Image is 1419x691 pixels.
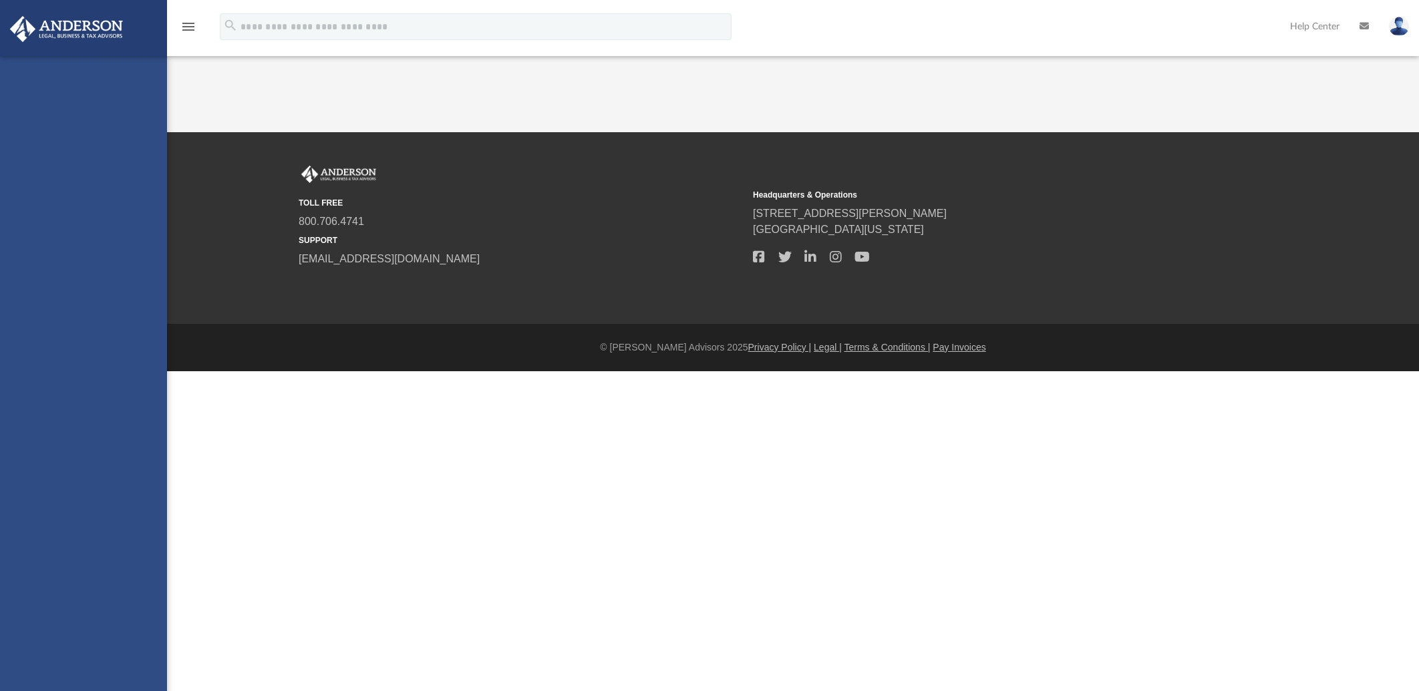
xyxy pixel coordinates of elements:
img: Anderson Advisors Platinum Portal [299,166,379,183]
small: Headquarters & Operations [753,189,1198,201]
a: [EMAIL_ADDRESS][DOMAIN_NAME] [299,253,480,264]
a: 800.706.4741 [299,216,364,227]
a: Privacy Policy | [748,342,812,353]
a: [GEOGRAPHIC_DATA][US_STATE] [753,224,924,235]
a: Legal | [814,342,842,353]
small: TOLL FREE [299,197,744,209]
div: © [PERSON_NAME] Advisors 2025 [167,340,1419,355]
a: Terms & Conditions | [844,342,931,353]
a: Pay Invoices [933,342,985,353]
a: [STREET_ADDRESS][PERSON_NAME] [753,208,947,219]
small: SUPPORT [299,234,744,246]
img: Anderson Advisors Platinum Portal [6,16,127,42]
i: search [223,18,238,33]
img: User Pic [1389,17,1409,36]
a: menu [180,25,196,35]
i: menu [180,19,196,35]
